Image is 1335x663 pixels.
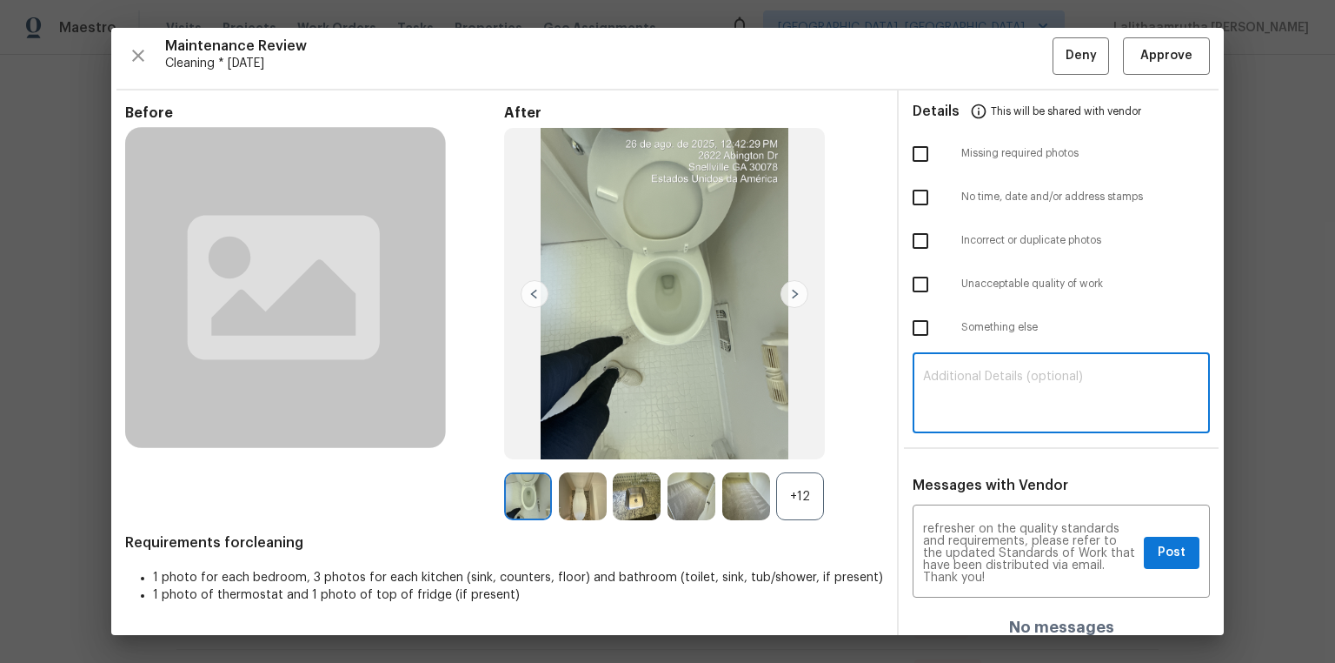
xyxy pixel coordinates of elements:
[125,104,504,122] span: Before
[776,472,824,520] div: +12
[1144,537,1199,569] button: Post
[1158,542,1186,564] span: Post
[165,37,1053,55] span: Maintenance Review
[521,280,548,308] img: left-chevron-button-url
[913,479,1068,492] span: Messages with Vendor
[165,55,1053,72] span: Cleaning * [DATE]
[899,132,1224,176] div: Missing required photos
[1140,45,1192,67] span: Approve
[899,176,1224,219] div: No time, date and/or address stamps
[1009,619,1114,636] h4: No messages
[913,90,960,132] span: Details
[961,277,1210,291] span: Unacceptable quality of work
[504,104,883,122] span: After
[1053,37,1109,75] button: Deny
[923,523,1137,584] textarea: Maintenance Audit Team: Hello! Unfortunately, this cleaning visit completed on [DATE] has been de...
[961,233,1210,248] span: Incorrect or duplicate photos
[991,90,1141,132] span: This will be shared with vendor
[1123,37,1210,75] button: Approve
[961,190,1210,204] span: No time, date and/or address stamps
[1066,45,1097,67] span: Deny
[899,306,1224,350] div: Something else
[899,219,1224,263] div: Incorrect or duplicate photos
[961,320,1210,335] span: Something else
[125,534,883,552] span: Requirements for cleaning
[780,280,808,308] img: right-chevron-button-url
[961,146,1210,161] span: Missing required photos
[153,586,883,604] li: 1 photo of thermostat and 1 photo of top of fridge (if present)
[899,263,1224,306] div: Unacceptable quality of work
[153,569,883,586] li: 1 photo for each bedroom, 3 photos for each kitchen (sink, counters, floor) and bathroom (toilet,...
